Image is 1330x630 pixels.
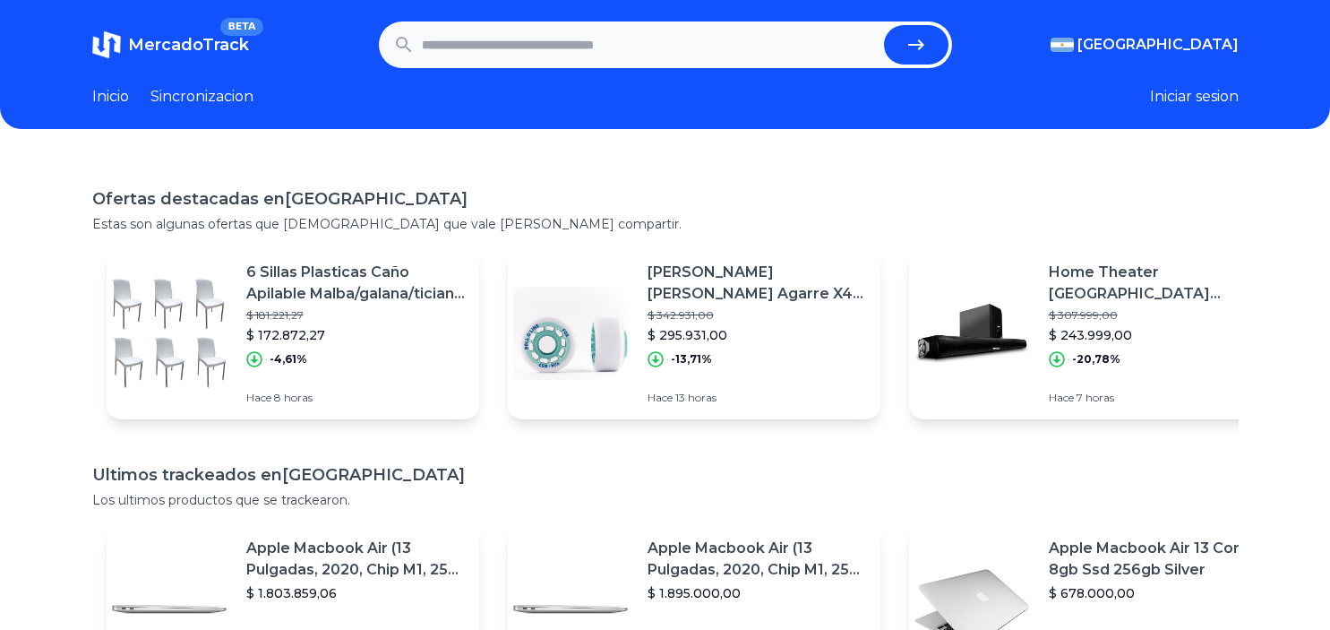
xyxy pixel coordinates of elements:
[508,271,633,396] img: Featured image
[1077,34,1239,56] span: [GEOGRAPHIC_DATA]
[246,538,465,581] p: Apple Macbook Air (13 Pulgadas, 2020, Chip M1, 256 Gb De Ssd, 8 Gb De Ram) - Plata
[1150,86,1239,108] button: Iniciar sesion
[1049,584,1267,602] p: $ 678.000,00
[246,391,465,405] p: Hace 8 horas
[1049,326,1267,344] p: $ 243.999,00
[92,30,121,59] img: MercadoTrack
[92,86,129,108] a: Inicio
[107,271,232,396] img: Featured image
[270,352,307,367] p: -4,61%
[508,247,880,419] a: Featured image[PERSON_NAME] [PERSON_NAME] Agarre X4+[PERSON_NAME] 47d Azul X4 + Rulemanes 627 Zz$...
[246,584,465,602] p: $ 1.803.859,06
[1049,391,1267,405] p: Hace 7 horas
[246,308,465,323] p: $ 181.221,27
[648,391,866,405] p: Hace 13 horas
[648,584,866,602] p: $ 1.895.000,00
[246,262,465,305] p: 6 Sillas Plasticas Caño Apilable Malba/galana/ticiana Color!
[1051,34,1239,56] button: [GEOGRAPHIC_DATA]
[220,18,262,36] span: BETA
[1072,352,1120,367] p: -20,78%
[92,186,1239,211] h1: Ofertas destacadas en [GEOGRAPHIC_DATA]
[1051,38,1074,52] img: Argentina
[909,271,1034,396] img: Featured image
[1049,538,1267,581] p: Apple Macbook Air 13 Core I5 8gb Ssd 256gb Silver
[1049,262,1267,305] p: Home Theater [GEOGRAPHIC_DATA] [PERSON_NAME] 2.1 Subwoofer 150w
[648,308,866,323] p: $ 342.931,00
[671,352,712,367] p: -13,71%
[1049,308,1267,323] p: $ 307.999,00
[648,326,866,344] p: $ 295.931,00
[246,326,465,344] p: $ 172.872,27
[92,215,1239,233] p: Estas son algunas ofertas que [DEMOGRAPHIC_DATA] que vale [PERSON_NAME] compartir.
[909,247,1282,419] a: Featured imageHome Theater [GEOGRAPHIC_DATA] [PERSON_NAME] 2.1 Subwoofer 150w$ 307.999,00$ 243.99...
[128,35,249,55] span: MercadoTrack
[648,262,866,305] p: [PERSON_NAME] [PERSON_NAME] Agarre X4+[PERSON_NAME] 47d Azul X4 + Rulemanes 627 Zz
[107,247,479,419] a: Featured image6 Sillas Plasticas Caño Apilable Malba/galana/ticiana Color!$ 181.221,27$ 172.872,2...
[92,30,249,59] a: MercadoTrackBETA
[150,86,253,108] a: Sincronizacion
[92,462,1239,488] h1: Ultimos trackeados en [GEOGRAPHIC_DATA]
[92,491,1239,509] p: Los ultimos productos que se trackearon.
[648,538,866,581] p: Apple Macbook Air (13 Pulgadas, 2020, Chip M1, 256 Gb De Ssd, 8 Gb De Ram) - Plata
